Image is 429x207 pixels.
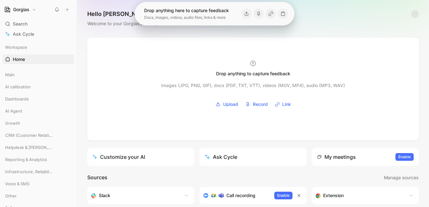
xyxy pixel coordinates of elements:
[395,153,414,161] button: Enable
[205,153,237,161] div: Ask Cycle
[5,44,27,50] span: Workspace
[5,96,29,102] span: Dashboards
[384,174,419,182] button: Manage sources
[87,148,194,166] a: Customize your AI
[3,179,74,189] div: Voice & SMS
[3,118,74,128] div: Growth
[5,71,15,78] span: Main
[5,181,29,187] span: Voice & SMS
[323,192,344,199] h3: Extension
[3,130,74,140] div: CRM (Customer Relationship Management)
[161,82,345,89] div: Images (JPG, PNG, GIF), docs (PDF, TXT, VTT), videos (MOV, MP4), audio (MP3, WAV)
[274,192,292,199] button: Enable
[3,191,74,201] div: Other
[316,192,402,199] div: Capture feedback from anywhere on the web
[5,168,53,175] span: Infrastructure, Reliability & Security (IRS)
[3,42,74,52] div: Workspace
[3,143,74,152] div: Helpdesk & [PERSON_NAME], Rules, and Views
[3,191,74,203] div: Other
[199,148,307,166] button: Ask Cycle
[3,55,74,64] a: Home
[3,29,74,39] a: Ask Cycle
[282,100,291,108] span: Link
[3,143,74,154] div: Helpdesk & [PERSON_NAME], Rules, and Views
[5,193,17,199] span: Other
[216,70,290,78] div: Drop anything to capture feedback
[91,192,178,199] div: Sync your customers, send feedback and get updates in Slack
[213,100,240,109] button: Upload
[317,153,356,161] div: My meetings
[3,94,74,106] div: Dashboards
[13,30,34,38] span: Ask Cycle
[273,100,293,109] button: Link
[243,100,270,109] button: Record
[5,120,20,126] span: Growth
[203,192,269,199] div: Record & transcribe meetings from Zoom, Meet & Teams.
[3,167,74,176] div: Infrastructure, Reliability & Security (IRS)
[223,100,238,108] span: Upload
[3,155,74,166] div: Reporting & Analytics
[3,118,74,130] div: Growth
[87,174,107,182] h2: Sources
[5,84,31,90] span: AI calibration
[5,132,53,138] span: CRM (Customer Relationship Management)
[3,5,38,14] button: GorgiasGorgias
[92,153,145,161] div: Customize your AI
[144,14,229,21] div: Docs, images, videos, audio files, links & more
[3,70,74,79] div: Main
[384,174,418,181] span: Manage sources
[3,179,74,190] div: Voice & SMS
[3,70,74,81] div: Main
[277,192,290,199] span: Enable
[4,6,11,13] img: Gorgias
[3,106,74,116] div: AI Agent
[5,108,22,114] span: AI Agent
[87,20,177,27] div: Welcome to your Gorgias’s workspace
[226,192,255,199] h3: Call recording
[5,156,47,163] span: Reporting & Analytics
[13,7,29,12] h1: Gorgias
[87,10,177,18] h1: Hello [PERSON_NAME] ❄️
[5,144,54,151] span: Helpdesk & [PERSON_NAME], Rules, and Views
[3,167,74,178] div: Infrastructure, Reliability & Security (IRS)
[13,56,25,63] span: Home
[99,192,110,199] h3: Slack
[3,82,74,92] div: AI calibration
[253,100,268,108] span: Record
[13,20,27,28] span: Search
[3,155,74,164] div: Reporting & Analytics
[144,7,229,14] div: Drop anything here to capture feedback
[3,106,74,118] div: AI Agent
[3,94,74,104] div: Dashboards
[3,82,74,93] div: AI calibration
[398,154,411,160] span: Enable
[3,19,74,29] div: Search
[3,130,74,142] div: CRM (Customer Relationship Management)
